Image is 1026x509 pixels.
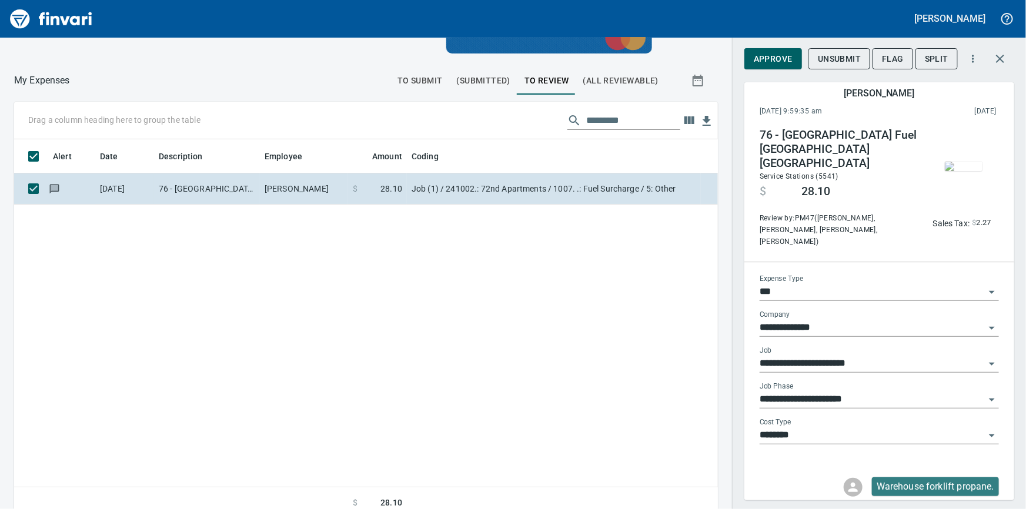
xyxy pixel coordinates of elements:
label: Company [760,311,790,318]
span: [DATE] 9:59:35 am [760,106,898,118]
span: Coding [412,149,439,163]
label: Expense Type [760,275,803,282]
span: Coding [412,149,454,163]
button: Open [984,427,1000,444]
h5: [PERSON_NAME] [915,12,985,25]
span: Alert [53,149,87,163]
button: Sales Tax:$2.27 [930,214,994,232]
p: Drag a column heading here to group the table [28,114,200,126]
span: (Submitted) [457,73,510,88]
span: Has messages [48,185,61,192]
button: Unsubmit [808,48,870,70]
button: Split [915,48,958,70]
span: (All Reviewable) [583,73,659,88]
span: $ [760,185,766,199]
label: Job Phase [760,383,793,390]
span: To Submit [397,73,443,88]
button: Show transactions within a particular date range [680,66,718,95]
span: Description [159,149,203,163]
button: Flag [873,48,913,70]
span: $ [353,497,357,509]
span: To Review [524,73,569,88]
span: Alert [53,149,72,163]
span: Unsubmit [818,52,861,66]
button: Open [984,356,1000,372]
nav: breadcrumb [14,73,70,88]
span: $ [972,216,976,230]
button: Approve [744,48,802,70]
button: Open [984,391,1000,408]
span: Service Stations (5541) [760,172,838,180]
span: Flag [882,52,904,66]
button: [PERSON_NAME] [912,9,988,28]
img: receipts%2Ftapani%2F2025-08-15%2Fi3b0JkYFJifcILdzBvv9ZKxYsH52__C7TwEfcN4JCdH7pU88yC_thumb.jpg [945,162,982,171]
span: [DATE] [898,106,997,118]
button: Open [984,320,1000,336]
td: [DATE] [95,173,154,205]
h4: 76 - [GEOGRAPHIC_DATA] Fuel [GEOGRAPHIC_DATA] [GEOGRAPHIC_DATA] [760,128,920,170]
span: 28.10 [801,185,830,199]
span: $ [353,183,357,195]
label: Cost Type [760,418,791,426]
span: Approve [754,52,793,66]
span: Amount [357,149,402,163]
p: Sales Tax: [933,217,970,229]
span: Split [925,52,948,66]
td: [PERSON_NAME] [260,173,348,205]
button: More [960,46,986,72]
span: Review by: PM47 ([PERSON_NAME], [PERSON_NAME], [PERSON_NAME], [PERSON_NAME]) [760,213,920,248]
button: Open [984,284,1000,300]
td: 76 - [GEOGRAPHIC_DATA] Fuel [GEOGRAPHIC_DATA] [GEOGRAPHIC_DATA] [154,173,260,205]
span: Employee [265,149,302,163]
label: Job [760,347,772,354]
span: 2.27 [977,216,992,230]
span: Description [159,149,218,163]
span: 28.10 [380,497,402,509]
img: Finvari [7,5,95,33]
span: AI confidence: 99.0% [972,216,991,230]
span: Date [100,149,118,163]
span: Amount [372,149,402,163]
button: Download Table [698,112,716,130]
span: 28.10 [380,183,402,195]
button: Close transaction [986,45,1014,73]
span: Employee [265,149,318,163]
p: My Expenses [14,73,70,88]
h5: [PERSON_NAME] [844,87,914,99]
img: mastercard.svg [599,19,652,56]
span: Date [100,149,133,163]
td: Job (1) / 241002.: 72nd Apartments / 1007. .: Fuel Surcharge / 5: Other [407,173,701,205]
p: Warehouse forklift propane. [877,480,994,494]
